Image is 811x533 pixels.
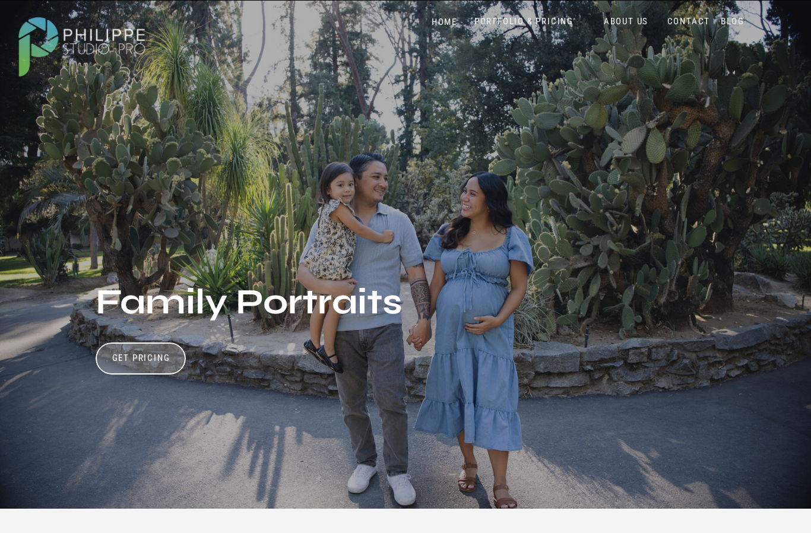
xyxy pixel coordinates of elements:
h1: Family Portraits [96,284,498,324]
a: Get Pricing [108,353,174,367]
a: ABOUT US [601,16,651,27]
a: CONTACT [664,16,713,27]
a: HOME [419,17,470,28]
a: PORTFOLIO & PRICING [470,16,578,27]
a: BLOG [718,16,747,27]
